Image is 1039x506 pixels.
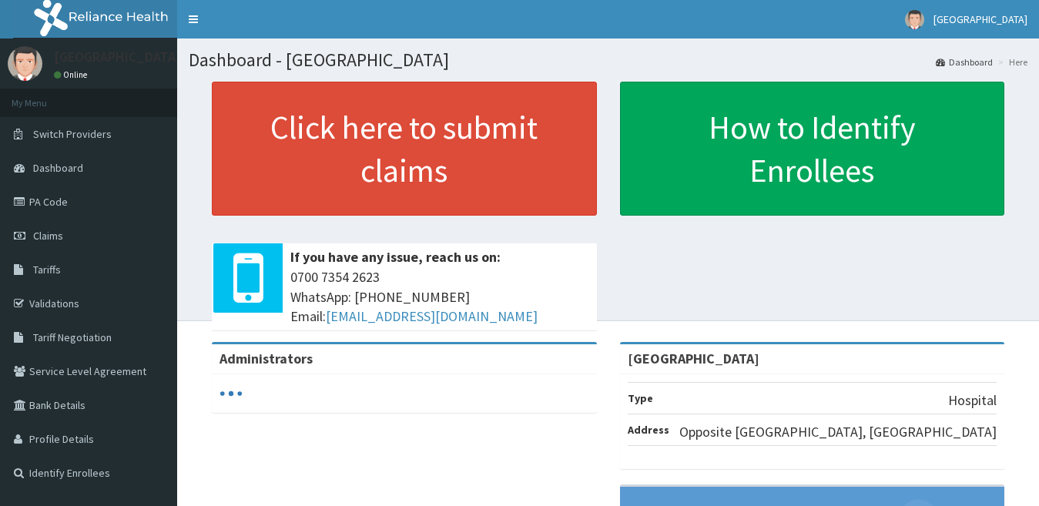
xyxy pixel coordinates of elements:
a: [EMAIL_ADDRESS][DOMAIN_NAME] [326,307,538,325]
img: User Image [905,10,924,29]
p: Opposite [GEOGRAPHIC_DATA], [GEOGRAPHIC_DATA] [679,422,997,442]
span: Dashboard [33,161,83,175]
span: Tariff Negotiation [33,330,112,344]
p: Hospital [948,390,997,410]
p: [GEOGRAPHIC_DATA] [54,50,181,64]
a: Click here to submit claims [212,82,597,216]
strong: [GEOGRAPHIC_DATA] [628,350,759,367]
svg: audio-loading [220,382,243,405]
a: How to Identify Enrollees [620,82,1005,216]
span: Claims [33,229,63,243]
b: Type [628,391,653,405]
a: Dashboard [936,55,993,69]
span: Tariffs [33,263,61,276]
span: [GEOGRAPHIC_DATA] [933,12,1027,26]
span: Switch Providers [33,127,112,141]
b: Address [628,423,669,437]
img: User Image [8,46,42,81]
li: Here [994,55,1027,69]
a: Online [54,69,91,80]
b: If you have any issue, reach us on: [290,248,501,266]
span: 0700 7354 2623 WhatsApp: [PHONE_NUMBER] Email: [290,267,589,327]
h1: Dashboard - [GEOGRAPHIC_DATA] [189,50,1027,70]
b: Administrators [220,350,313,367]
